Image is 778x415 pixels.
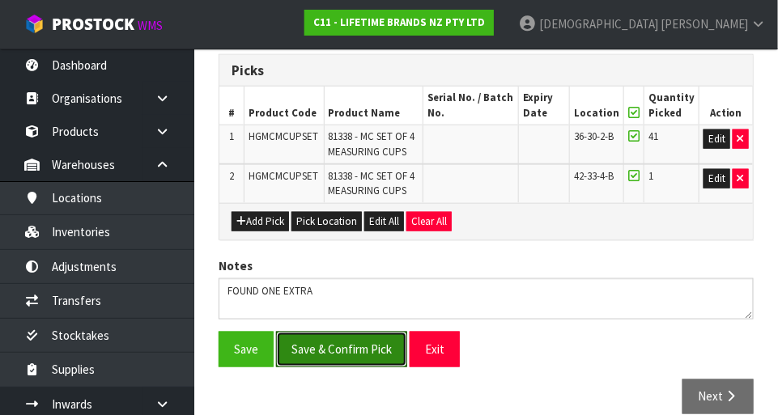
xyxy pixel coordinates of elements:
[699,87,753,125] th: Action
[661,16,748,32] span: [PERSON_NAME]
[219,332,274,366] button: Save
[324,87,423,125] th: Product Name
[574,169,614,183] span: 42-33-4-B
[249,129,318,143] span: HGMCMCUPSET
[138,18,163,33] small: WMS
[569,87,623,125] th: Location
[574,129,614,143] span: 36-30-2-B
[249,169,318,183] span: HGMCMCUPSET
[539,16,658,32] span: [DEMOGRAPHIC_DATA]
[229,169,234,183] span: 2
[276,332,407,366] button: Save & Confirm Pick
[229,129,234,143] span: 1
[329,169,415,197] span: 81338 - MC SET OF 4 MEASURING CUPS
[423,87,519,125] th: Serial No. / Batch No.
[244,87,325,125] th: Product Code
[232,212,289,231] button: Add Pick
[313,15,485,29] strong: C11 - LIFETIME BRANDS NZ PTY LTD
[682,379,754,414] button: Next
[291,212,362,231] button: Pick Location
[364,212,404,231] button: Edit All
[704,129,730,149] button: Edit
[648,169,653,183] span: 1
[329,129,415,158] span: 81338 - MC SET OF 4 MEASURING CUPS
[52,14,134,35] span: ProStock
[406,212,452,231] button: Clear All
[704,169,730,188] button: Edit
[304,10,494,36] a: C11 - LIFETIME BRANDS NZ PTY LTD
[24,14,45,34] img: cube-alt.png
[410,332,460,366] button: Exit
[219,87,244,125] th: #
[644,87,699,125] th: Quantity Picked
[519,87,570,125] th: Expiry Date
[648,129,658,143] span: 41
[232,63,741,78] h3: Picks
[219,257,253,274] label: Notes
